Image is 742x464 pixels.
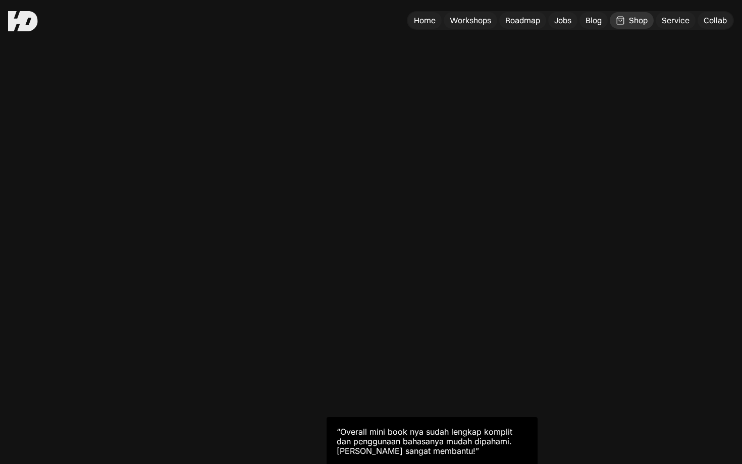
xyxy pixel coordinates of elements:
[586,15,602,26] div: Blog
[579,12,608,29] a: Blog
[656,12,696,29] a: Service
[629,15,648,26] div: Shop
[698,12,733,29] a: Collab
[450,15,491,26] div: Workshops
[610,12,654,29] a: Shop
[704,15,727,26] div: Collab
[548,12,577,29] a: Jobs
[499,12,546,29] a: Roadmap
[414,15,436,26] div: Home
[662,15,690,26] div: Service
[337,427,527,456] div: “Overall mini book nya sudah lengkap komplit dan penggunaan bahasanya mudah dipahami. [PERSON_NAM...
[408,12,442,29] a: Home
[505,15,540,26] div: Roadmap
[444,12,497,29] a: Workshops
[554,15,571,26] div: Jobs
